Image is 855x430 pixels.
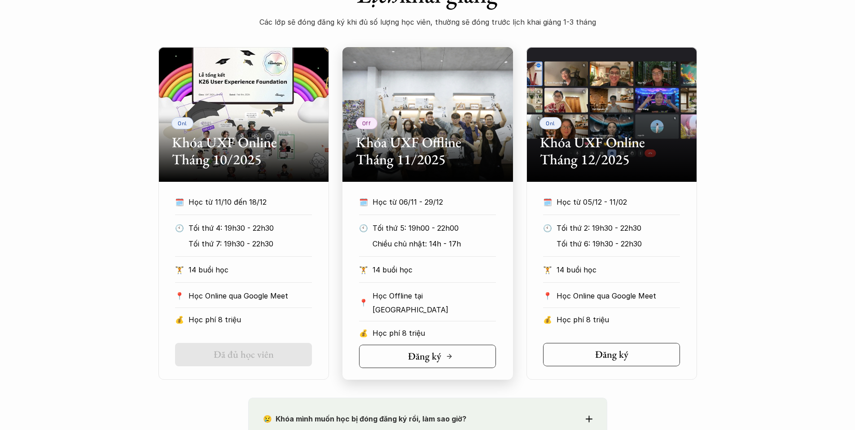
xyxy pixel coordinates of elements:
[373,221,496,235] p: Tối thứ 5: 19h00 - 22h00
[373,195,479,209] p: Học từ 06/11 - 29/12
[373,237,496,250] p: Chiều chủ nhật: 14h - 17h
[189,195,295,209] p: Học từ 11/10 đến 18/12
[543,263,552,276] p: 🏋️
[189,263,312,276] p: 14 buổi học
[248,15,607,29] p: Các lớp sẽ đóng đăng ký khi đủ số lượng học viên, thường sẽ đóng trước lịch khai giảng 1-3 tháng
[557,195,663,209] p: Học từ 05/12 - 11/02
[189,221,312,235] p: Tối thứ 4: 19h30 - 22h30
[359,263,368,276] p: 🏋️
[175,292,184,300] p: 📍
[359,326,368,340] p: 💰
[557,237,680,250] p: Tối thứ 6: 19h30 - 22h30
[362,120,371,126] p: Off
[359,298,368,307] p: 📍
[189,237,312,250] p: Tối thứ 7: 19h30 - 22h30
[175,195,184,209] p: 🗓️
[214,349,274,360] h5: Đã đủ học viên
[373,289,496,316] p: Học Offline tại [GEOGRAPHIC_DATA]
[543,292,552,300] p: 📍
[178,120,187,126] p: Onl
[175,313,184,326] p: 💰
[189,313,312,326] p: Học phí 8 triệu
[189,289,312,303] p: Học Online qua Google Meet
[540,134,684,168] h2: Khóa UXF Online Tháng 12/2025
[175,263,184,276] p: 🏋️
[373,326,496,340] p: Học phí 8 triệu
[175,221,184,235] p: 🕙
[543,195,552,209] p: 🗓️
[543,221,552,235] p: 🕙
[359,195,368,209] p: 🗓️
[557,313,680,326] p: Học phí 8 triệu
[557,263,680,276] p: 14 buổi học
[543,313,552,326] p: 💰
[557,221,680,235] p: Tối thứ 2: 19h30 - 22h30
[359,221,368,235] p: 🕙
[543,343,680,366] a: Đăng ký
[595,349,628,360] h5: Đăng ký
[356,134,500,168] h2: Khóa UXF Offline Tháng 11/2025
[557,289,680,303] p: Học Online qua Google Meet
[408,351,441,362] h5: Đăng ký
[359,345,496,368] a: Đăng ký
[263,414,466,423] strong: 😢 Khóa mình muốn học bị đóng đăng ký rồi, làm sao giờ?
[172,134,316,168] h2: Khóa UXF Online Tháng 10/2025
[546,120,555,126] p: Onl
[373,263,496,276] p: 14 buổi học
